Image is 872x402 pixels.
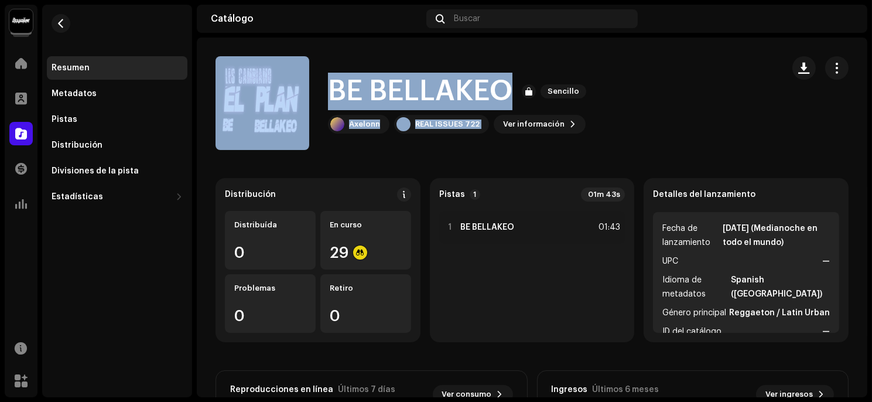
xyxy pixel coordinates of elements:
[503,113,565,136] span: Ver información
[338,385,395,394] div: Últimos 7 días
[234,220,306,230] div: Distribuída
[230,385,333,394] div: Reproducciones en línea
[662,254,678,268] span: UPC
[47,159,187,183] re-m-nav-item: Divisiones de la pista
[47,56,187,80] re-m-nav-item: Resumen
[52,141,102,150] div: Distribución
[47,185,187,209] re-m-nav-dropdown: Estadísticas
[662,273,729,301] span: Idioma de metadatos
[460,223,514,232] strong: BE BELLAKEO
[9,9,33,33] img: 10370c6a-d0e2-4592-b8a2-38f444b0ca44
[593,385,659,394] div: Últimos 6 meses
[822,325,830,339] strong: —
[662,222,720,250] span: Fecha de lanzamiento
[494,115,586,134] button: Ver información
[225,190,276,199] div: Distribución
[439,190,465,199] strong: Pistas
[52,89,97,98] div: Metadatos
[330,220,402,230] div: En curso
[52,115,77,124] div: Pistas
[541,84,586,98] span: Sencillo
[47,108,187,131] re-m-nav-item: Pistas
[47,82,187,105] re-m-nav-item: Metadatos
[552,385,588,394] div: Ingresos
[328,73,512,110] h1: BE BELLAKEO
[729,306,830,320] strong: Reggaeton / Latin Urban
[396,117,411,131] img: 570100a8-4a80-4df6-afe8-8e43cd46d2cb
[211,14,422,23] div: Catálogo
[52,166,139,176] div: Divisiones de la pista
[835,9,853,28] img: 2782cdda-71d9-4e83-9892-0bdfd16ac054
[330,284,402,293] div: Retiro
[454,14,480,23] span: Buscar
[731,273,830,301] strong: Spanish ([GEOGRAPHIC_DATA])
[349,120,380,129] div: Axelonn
[52,192,103,202] div: Estadísticas
[662,325,721,339] span: ID del catálogo
[662,306,726,320] span: Género principal
[822,254,830,268] strong: —
[234,284,306,293] div: Problemas
[415,120,480,129] div: REAL ISSUES 722
[653,190,755,199] strong: Detalles del lanzamiento
[594,220,620,234] div: 01:43
[52,63,90,73] div: Resumen
[581,188,625,202] div: 01m 43s
[470,189,480,200] p-badge: 1
[723,222,830,250] strong: [DATE] (Medianoche en todo el mundo)
[47,134,187,157] re-m-nav-item: Distribución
